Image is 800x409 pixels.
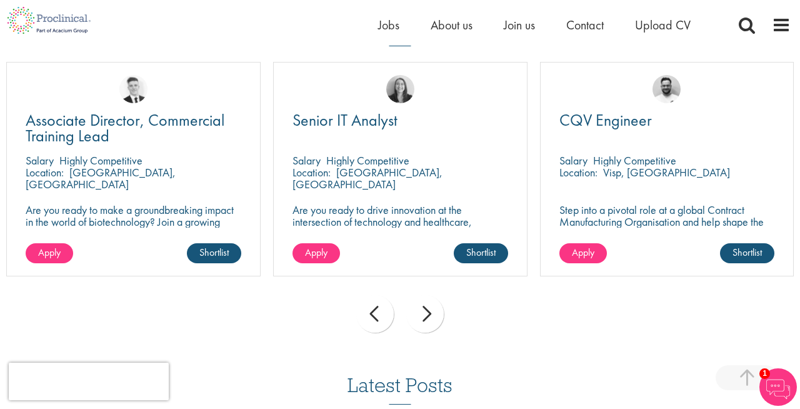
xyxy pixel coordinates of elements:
[431,17,472,33] a: About us
[566,17,604,33] a: Contact
[559,204,775,240] p: Step into a pivotal role at a global Contract Manufacturing Organisation and help shape the futur...
[386,75,414,103] img: Mia Kellerman
[504,17,535,33] a: Join us
[119,75,147,103] img: Nicolas Daniel
[635,17,691,33] a: Upload CV
[187,243,241,263] a: Shortlist
[26,165,176,191] p: [GEOGRAPHIC_DATA], [GEOGRAPHIC_DATA]
[603,165,730,179] p: Visp, [GEOGRAPHIC_DATA]
[454,243,508,263] a: Shortlist
[9,363,169,400] iframe: reCAPTCHA
[378,17,399,33] a: Jobs
[26,153,54,168] span: Salary
[292,204,508,251] p: Are you ready to drive innovation at the intersection of technology and healthcare, transforming ...
[326,153,409,168] p: Highly Competitive
[292,153,321,168] span: Salary
[26,113,241,144] a: Associate Director, Commercial Training Lead
[59,153,142,168] p: Highly Competitive
[572,246,594,259] span: Apply
[26,165,64,179] span: Location:
[559,109,652,131] span: CQV Engineer
[347,375,452,405] h3: Latest Posts
[26,243,73,263] a: Apply
[759,368,770,379] span: 1
[292,113,508,128] a: Senior IT Analyst
[559,165,597,179] span: Location:
[292,165,331,179] span: Location:
[292,109,397,131] span: Senior IT Analyst
[652,75,681,103] img: Emile De Beer
[559,113,775,128] a: CQV Engineer
[38,246,61,259] span: Apply
[559,153,587,168] span: Salary
[559,243,607,263] a: Apply
[305,246,327,259] span: Apply
[292,243,340,263] a: Apply
[292,165,442,191] p: [GEOGRAPHIC_DATA], [GEOGRAPHIC_DATA]
[356,295,394,333] div: prev
[759,368,797,406] img: Chatbot
[26,109,224,146] span: Associate Director, Commercial Training Lead
[720,243,774,263] a: Shortlist
[26,204,241,251] p: Are you ready to make a groundbreaking impact in the world of biotechnology? Join a growing compa...
[593,153,676,168] p: Highly Competitive
[406,295,444,333] div: next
